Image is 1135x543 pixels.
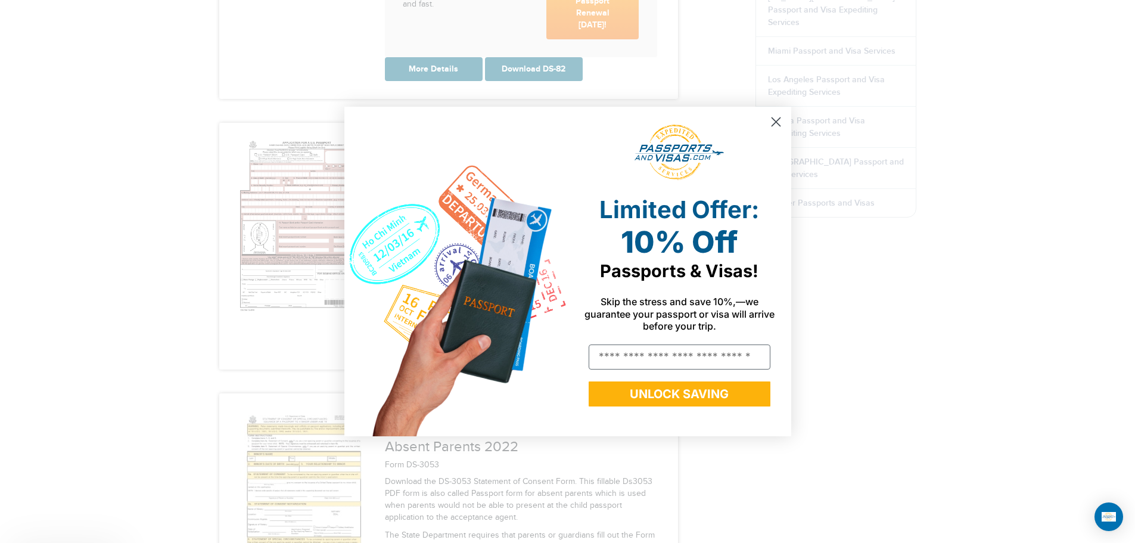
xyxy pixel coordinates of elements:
button: Close dialog [766,111,786,132]
span: Skip the stress and save 10%,—we guarantee your passport or visa will arrive before your trip. [584,296,775,331]
div: Open Intercom Messenger [1094,502,1123,531]
img: de9cda0d-0715-46ca-9a25-073762a91ba7.png [344,107,568,436]
img: passports and visas [635,125,724,181]
span: Limited Offer: [599,195,759,224]
button: UNLOCK SAVING [589,381,770,407]
span: Passports & Visas! [600,260,758,281]
span: 10% Off [621,224,738,260]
